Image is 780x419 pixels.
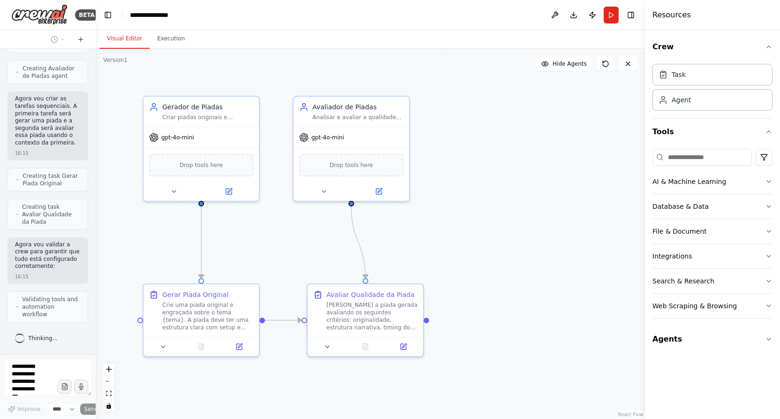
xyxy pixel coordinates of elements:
span: Drop tools here [330,160,373,170]
div: BETA [75,9,98,21]
button: File & Document [652,219,772,244]
span: Send [84,405,98,413]
g: Edge from d19cb39f-6447-4c5e-94c0-fb2ebcb6efe8 to 75adc2ed-9bcd-46f6-a5f4-dffecba58d31 [265,316,302,325]
button: Improve [4,403,45,415]
button: Start a new chat [73,34,88,45]
button: No output available [346,341,386,352]
div: Integrations [652,251,692,261]
span: Creating Avaliador de Piadas agent [23,65,80,80]
div: Avaliador de PiadasAnalisar e avaliar a qualidade, originalidade e nível de humor de piadas, forn... [293,96,410,202]
div: [PERSON_NAME] a piada gerada avaliando os seguintes critérios: originalidade, estrutura narrativa... [326,301,417,331]
div: Gerar Piada OriginalCrie uma piada original e engraçada sobre o tema {tema}. A piada deve ter uma... [143,283,260,357]
button: Open in side panel [202,186,255,197]
div: Gerar Piada Original [162,290,228,299]
button: AI & Machine Learning [652,169,772,194]
div: 16:15 [15,150,29,157]
button: Web Scraping & Browsing [652,294,772,318]
span: gpt-4o-mini [161,134,194,141]
img: Logo [11,4,68,25]
button: Database & Data [652,194,772,219]
div: Avaliar Qualidade da Piada[PERSON_NAME] a piada gerada avaliando os seguintes critérios: original... [307,283,424,357]
h4: Resources [652,9,691,21]
div: Search & Research [652,276,714,286]
button: Visual Editor [99,29,150,49]
button: Search & Research [652,269,772,293]
div: Criar piadas originais e engraçadas com diferentes estilos de humor, desde trocadilhos até humor ... [162,114,253,121]
div: Crie uma piada original e engraçada sobre o tema {tema}. A piada deve ter uma estrutura clara com... [162,301,253,331]
div: Agent [672,95,691,105]
button: Tools [652,119,772,145]
button: Integrations [652,244,772,268]
div: React Flow controls [103,363,115,412]
span: Drop tools here [180,160,223,170]
button: Click to speak your automation idea [74,380,88,394]
div: Gerador de PiadasCriar piadas originais e engraçadas com diferentes estilos de humor, desde troca... [143,96,260,202]
span: Validating tools and automation workflow [22,296,80,318]
button: Send [80,404,109,415]
button: Open in side panel [223,341,255,352]
div: Gerador de Piadas [162,102,253,112]
button: Upload files [58,380,72,394]
span: Thinking... [28,335,58,342]
span: gpt-4o-mini [311,134,344,141]
span: Hide Agents [553,60,587,68]
button: Hide right sidebar [624,8,637,22]
div: Analisar e avaliar a qualidade, originalidade e nível de humor de piadas, fornecendo feedback con... [312,114,403,121]
div: Version 1 [103,56,128,64]
button: fit view [103,388,115,400]
div: Web Scraping & Browsing [652,301,737,311]
button: Execution [150,29,192,49]
div: 16:15 [15,273,29,280]
p: Agora vou criar as tarefas sequenciais. A primeira tarefa será gerar uma piada e a segunda será a... [15,95,81,146]
div: Database & Data [652,202,709,211]
button: zoom out [103,375,115,388]
div: Crew [652,60,772,118]
button: No output available [182,341,221,352]
p: Agora vou validar a crew para garantir que tudo está configurado corretamente: [15,241,81,270]
a: React Flow attribution [618,412,644,417]
div: Tools [652,145,772,326]
span: Creating task Avaliar Qualidade da Piada [22,203,80,226]
button: toggle interactivity [103,400,115,412]
span: Creating task Gerar Piada Original [23,172,80,187]
div: Avaliador de Piadas [312,102,403,112]
button: Hide Agents [536,56,592,71]
button: Hide left sidebar [101,8,114,22]
span: Improve [17,405,40,413]
div: AI & Machine Learning [652,177,726,186]
button: Open in side panel [387,341,419,352]
div: Avaliar Qualidade da Piada [326,290,415,299]
div: Task [672,70,686,79]
g: Edge from 6ae6faf4-0cec-4f61-bc8f-8e389ee63399 to d19cb39f-6447-4c5e-94c0-fb2ebcb6efe8 [197,206,206,278]
button: Switch to previous chat [47,34,69,45]
g: Edge from 5b89fc93-4fe6-44c4-b2d3-54bfae1c2a6d to 75adc2ed-9bcd-46f6-a5f4-dffecba58d31 [347,206,370,278]
button: zoom in [103,363,115,375]
button: Agents [652,326,772,352]
nav: breadcrumb [130,10,178,20]
button: Open in side panel [352,186,405,197]
button: Crew [652,34,772,60]
div: File & Document [652,227,707,236]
